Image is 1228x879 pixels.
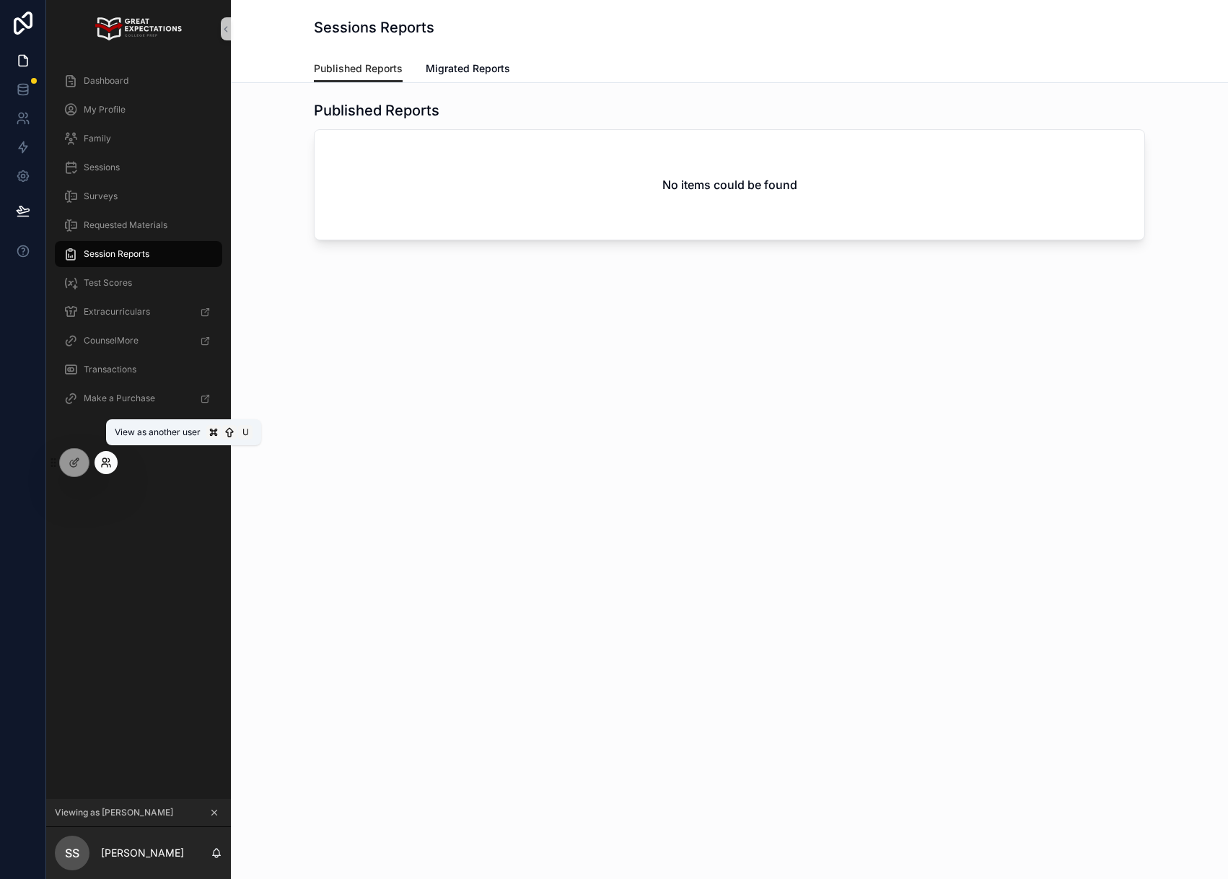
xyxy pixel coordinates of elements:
[426,56,510,84] a: Migrated Reports
[55,154,222,180] a: Sessions
[84,306,150,318] span: Extracurriculars
[314,100,439,121] h1: Published Reports
[84,393,155,404] span: Make a Purchase
[55,212,222,238] a: Requested Materials
[55,270,222,296] a: Test Scores
[84,133,111,144] span: Family
[55,807,173,818] span: Viewing as [PERSON_NAME]
[55,183,222,209] a: Surveys
[84,248,149,260] span: Session Reports
[101,846,184,860] p: [PERSON_NAME]
[115,427,201,438] span: View as another user
[314,56,403,83] a: Published Reports
[55,97,222,123] a: My Profile
[55,385,222,411] a: Make a Purchase
[55,68,222,94] a: Dashboard
[84,75,128,87] span: Dashboard
[46,58,231,430] div: scrollable content
[84,335,139,346] span: CounselMore
[84,219,167,231] span: Requested Materials
[84,162,120,173] span: Sessions
[55,328,222,354] a: CounselMore
[84,364,136,375] span: Transactions
[84,277,132,289] span: Test Scores
[314,17,434,38] h1: Sessions Reports
[662,176,797,193] h2: No items could be found
[240,427,251,438] span: U
[55,241,222,267] a: Session Reports
[65,844,79,862] span: SS
[84,104,126,115] span: My Profile
[426,61,510,76] span: Migrated Reports
[314,61,403,76] span: Published Reports
[84,191,118,202] span: Surveys
[55,126,222,152] a: Family
[55,299,222,325] a: Extracurriculars
[95,17,181,40] img: App logo
[55,357,222,382] a: Transactions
